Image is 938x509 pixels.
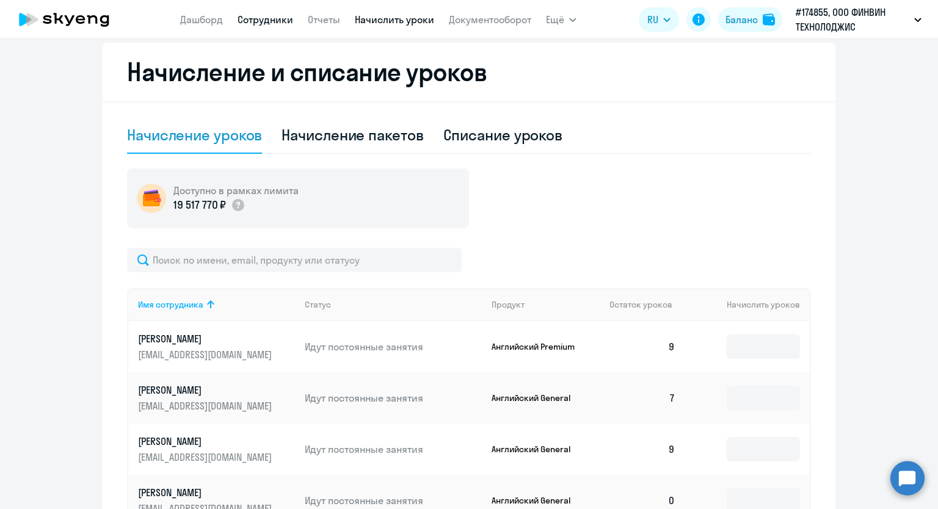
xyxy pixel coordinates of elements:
[282,125,423,145] div: Начисление пакетов
[180,13,223,26] a: Дашборд
[355,13,434,26] a: Начислить уроки
[138,332,295,361] a: [PERSON_NAME][EMAIL_ADDRESS][DOMAIN_NAME]
[138,486,275,499] p: [PERSON_NAME]
[173,184,299,197] h5: Доступно в рамках лимита
[138,450,275,464] p: [EMAIL_ADDRESS][DOMAIN_NAME]
[305,391,482,405] p: Идут постоянные занятия
[127,248,462,272] input: Поиск по имени, email, продукту или статусу
[492,299,600,310] div: Продукт
[238,13,293,26] a: Сотрудники
[639,7,679,32] button: RU
[492,341,583,352] p: Английский Premium
[127,125,262,145] div: Начисление уроков
[443,125,563,145] div: Списание уроков
[492,299,525,310] div: Продукт
[492,495,583,506] p: Английский General
[600,321,685,372] td: 9
[138,348,275,361] p: [EMAIL_ADDRESS][DOMAIN_NAME]
[305,299,482,310] div: Статус
[305,340,482,353] p: Идут постоянные занятия
[138,435,275,448] p: [PERSON_NAME]
[647,12,658,27] span: RU
[718,7,782,32] button: Балансbalance
[763,13,775,26] img: balance
[308,13,340,26] a: Отчеты
[600,424,685,475] td: 9
[796,5,909,34] p: #174855, ООО ФИНВИН ТЕХНОЛОДЖИС
[546,12,564,27] span: Ещё
[305,299,331,310] div: Статус
[492,444,583,455] p: Английский General
[138,383,275,397] p: [PERSON_NAME]
[609,299,672,310] span: Остаток уроков
[173,197,226,213] p: 19 517 770 ₽
[138,299,295,310] div: Имя сотрудника
[305,442,482,456] p: Идут постоянные занятия
[138,383,295,413] a: [PERSON_NAME][EMAIL_ADDRESS][DOMAIN_NAME]
[138,435,295,464] a: [PERSON_NAME][EMAIL_ADDRESS][DOMAIN_NAME]
[137,184,166,213] img: wallet-circle.png
[725,12,758,27] div: Баланс
[138,399,275,413] p: [EMAIL_ADDRESS][DOMAIN_NAME]
[138,332,275,345] p: [PERSON_NAME]
[449,13,531,26] a: Документооборот
[138,299,203,310] div: Имя сотрудника
[685,288,810,321] th: Начислить уроков
[492,392,583,403] p: Английский General
[546,7,576,32] button: Ещё
[305,494,482,507] p: Идут постоянные занятия
[127,57,811,87] h2: Начисление и списание уроков
[790,5,928,34] button: #174855, ООО ФИНВИН ТЕХНОЛОДЖИС
[600,372,685,424] td: 7
[609,299,685,310] div: Остаток уроков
